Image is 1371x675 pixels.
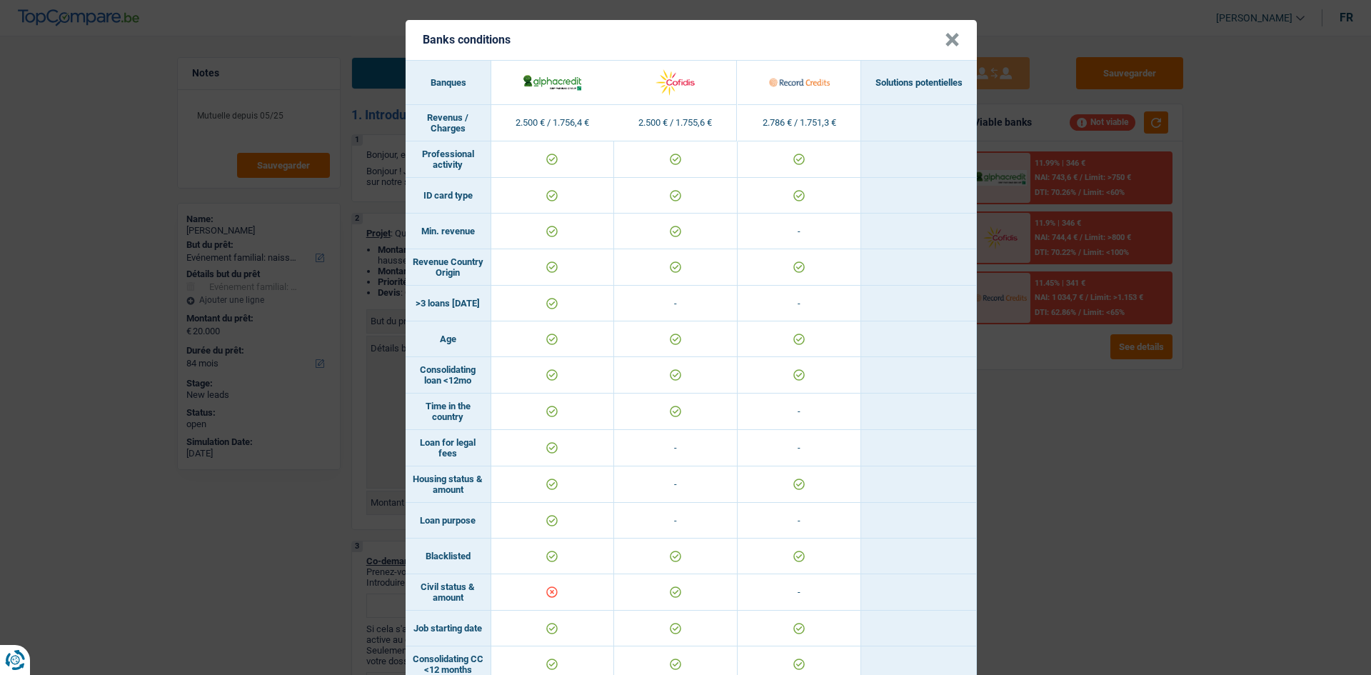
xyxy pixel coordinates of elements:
[738,430,861,466] td: -
[738,503,861,539] td: -
[406,141,491,178] td: Professional activity
[406,503,491,539] td: Loan purpose
[406,321,491,357] td: Age
[406,574,491,611] td: Civil status & amount
[406,466,491,503] td: Housing status & amount
[738,214,861,249] td: -
[614,503,738,539] td: -
[614,105,738,141] td: 2.500 € / 1.755,6 €
[614,430,738,466] td: -
[738,574,861,611] td: -
[945,33,960,47] button: Close
[614,466,738,503] td: -
[406,539,491,574] td: Blacklisted
[768,67,829,98] img: Record Credits
[645,67,705,98] img: Cofidis
[491,105,615,141] td: 2.500 € / 1.756,4 €
[406,249,491,286] td: Revenue Country Origin
[738,394,861,430] td: -
[406,286,491,321] td: >3 loans [DATE]
[406,430,491,466] td: Loan for legal fees
[738,105,861,141] td: 2.786 € / 1.751,3 €
[406,61,491,105] th: Banques
[406,178,491,214] td: ID card type
[522,73,583,91] img: AlphaCredit
[406,611,491,646] td: Job starting date
[861,61,977,105] th: Solutions potentielles
[406,357,491,394] td: Consolidating loan <12mo
[406,394,491,430] td: Time in the country
[406,214,491,249] td: Min. revenue
[738,286,861,321] td: -
[614,286,738,321] td: -
[423,33,511,46] h5: Banks conditions
[406,105,491,141] td: Revenus / Charges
